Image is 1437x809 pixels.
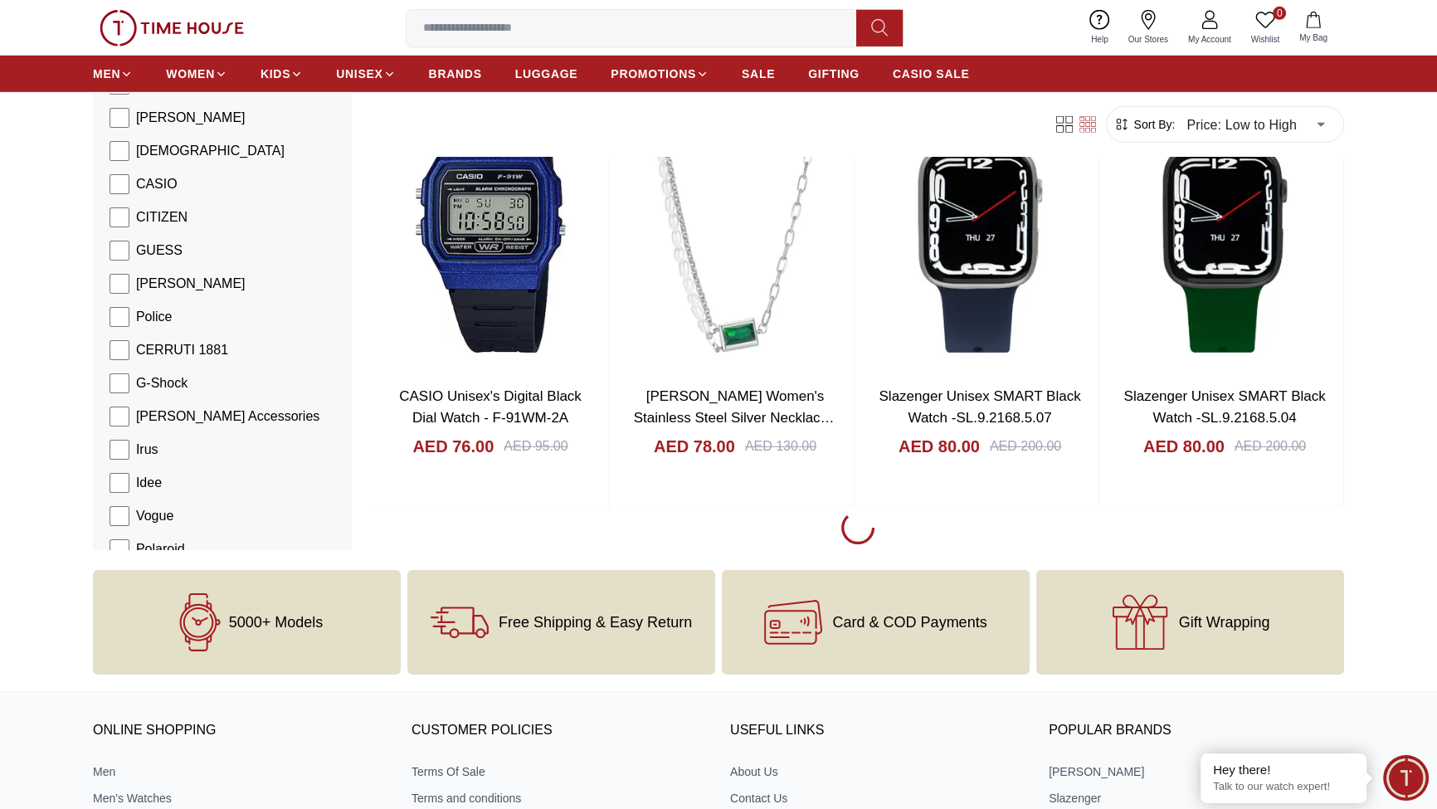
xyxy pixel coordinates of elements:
[745,436,816,456] div: AED 130.00
[893,66,970,82] span: CASIO SALE
[1273,7,1286,20] span: 0
[110,141,129,161] input: [DEMOGRAPHIC_DATA]
[1143,435,1225,458] h4: AED 80.00
[110,274,129,294] input: [PERSON_NAME]
[100,10,244,46] img: ...
[1181,33,1238,46] span: My Account
[93,763,388,780] a: Men
[634,388,837,446] a: [PERSON_NAME] Women's Stainless Steel Silver Necklace - LC.N.01226.370
[1049,719,1344,743] h3: Popular Brands
[611,66,696,82] span: PROMOTIONS
[990,436,1061,456] div: AED 200.00
[899,435,980,458] h4: AED 80.00
[110,340,129,360] input: CERRUTI 1881
[1241,7,1289,49] a: 0Wishlist
[1213,762,1354,778] div: Hey there!
[730,763,1025,780] a: About Us
[515,59,578,89] a: LUGGAGE
[136,307,173,327] span: Police
[136,440,158,460] span: Irus
[1084,33,1115,46] span: Help
[336,66,382,82] span: UNISEX
[110,108,129,128] input: [PERSON_NAME]
[93,790,388,807] a: Men's Watches
[1293,32,1334,44] span: My Bag
[110,506,129,526] input: Vogue
[229,614,324,631] span: 5000+ Models
[110,407,129,426] input: [PERSON_NAME] Accessories
[504,436,567,456] div: AED 95.00
[1123,388,1325,426] a: Slazenger Unisex SMART Black Watch -SL.9.2168.5.04
[110,373,129,393] input: G-Shock
[93,66,120,82] span: MEN
[742,59,775,89] a: SALE
[399,388,582,426] a: CASIO Unisex's Digital Black Dial Watch - F-91WM-2A
[1081,7,1118,49] a: Help
[412,435,494,458] h4: AED 76.00
[136,407,319,426] span: [PERSON_NAME] Accessories
[93,719,388,743] h3: ONLINE SHOPPING
[110,207,129,227] input: CITIZEN
[166,66,215,82] span: WOMEN
[166,59,227,89] a: WOMEN
[1235,436,1306,456] div: AED 200.00
[1245,33,1286,46] span: Wishlist
[808,59,860,89] a: GIFTING
[1175,101,1337,148] div: Price: Low to High
[616,61,854,373] img: LEE COOPER Women's Stainless Steel Silver Necklace - LC.N.01226.370
[136,241,183,261] span: GUESS
[611,59,709,89] a: PROMOTIONS
[515,66,578,82] span: LUGGAGE
[93,59,133,89] a: MEN
[429,66,482,82] span: BRANDS
[136,506,173,526] span: Vogue
[136,174,178,194] span: CASIO
[1213,780,1354,794] p: Talk to our watch expert!
[136,108,246,128] span: [PERSON_NAME]
[110,473,129,493] input: Idee
[1106,61,1343,373] img: Slazenger Unisex SMART Black Watch -SL.9.2168.5.04
[654,435,735,458] h4: AED 78.00
[372,61,609,373] img: CASIO Unisex's Digital Black Dial Watch - F-91WM-2A
[1383,755,1429,801] div: Chat Widget
[136,207,188,227] span: CITIZEN
[1130,116,1175,133] span: Sort By:
[412,763,707,780] a: Terms Of Sale
[136,473,162,493] span: Idee
[808,66,860,82] span: GIFTING
[742,66,775,82] span: SALE
[1179,614,1270,631] span: Gift Wrapping
[110,241,129,261] input: GUESS
[336,59,395,89] a: UNISEX
[1122,33,1175,46] span: Our Stores
[1049,763,1344,780] a: [PERSON_NAME]
[412,790,707,807] a: Terms and conditions
[110,440,129,460] input: Irus
[110,539,129,559] input: Polaroid
[861,61,1098,373] img: Slazenger Unisex SMART Black Watch -SL.9.2168.5.07
[136,274,246,294] span: [PERSON_NAME]
[136,340,228,360] span: CERRUTI 1881
[412,719,707,743] h3: CUSTOMER POLICIES
[110,174,129,194] input: CASIO
[1289,8,1337,47] button: My Bag
[499,614,692,631] span: Free Shipping & Easy Return
[136,373,188,393] span: G-Shock
[110,307,129,327] input: Police
[1113,116,1175,133] button: Sort By:
[136,539,185,559] span: Polaroid
[832,614,986,631] span: Card & COD Payments
[1118,7,1178,49] a: Our Stores
[136,141,285,161] span: [DEMOGRAPHIC_DATA]
[893,59,970,89] a: CASIO SALE
[261,59,303,89] a: KIDS
[879,388,1080,426] a: Slazenger Unisex SMART Black Watch -SL.9.2168.5.07
[429,59,482,89] a: BRANDS
[730,719,1025,743] h3: USEFUL LINKS
[730,790,1025,807] a: Contact Us
[261,66,290,82] span: KIDS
